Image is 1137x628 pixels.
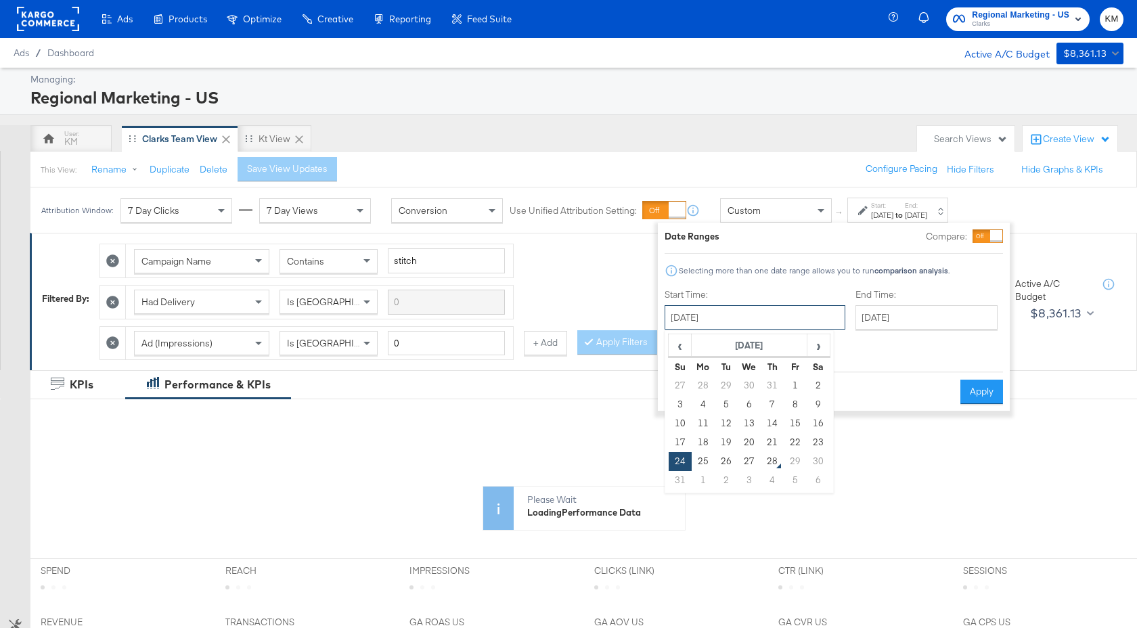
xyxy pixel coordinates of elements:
td: 28 [761,452,784,471]
button: Hide Graphs & KPIs [1021,163,1103,176]
span: Is [GEOGRAPHIC_DATA] [287,296,391,308]
span: Is [GEOGRAPHIC_DATA] [287,337,391,349]
span: KM [1105,12,1118,27]
span: Regional Marketing - US [972,8,1069,22]
button: Apply [960,380,1003,404]
span: Conversion [399,204,447,217]
div: Performance & KPIs [164,377,271,392]
td: 20 [738,433,761,452]
td: 10 [669,414,692,433]
span: 7 Day Views [267,204,318,217]
td: 27 [738,452,761,471]
div: KM [64,135,78,148]
button: $8,361.13 [1056,43,1123,64]
td: 1 [692,471,715,490]
span: Products [169,14,207,24]
td: 7 [761,395,784,414]
td: 8 [784,395,807,414]
th: Sa [807,357,830,376]
td: 17 [669,433,692,452]
td: 30 [807,452,830,471]
td: 22 [784,433,807,452]
span: Optimize [243,14,282,24]
td: 23 [807,433,830,452]
td: 11 [692,414,715,433]
td: 18 [692,433,715,452]
td: 16 [807,414,830,433]
td: 2 [715,471,738,490]
td: 26 [715,452,738,471]
td: 2 [807,376,830,395]
span: Feed Suite [467,14,512,24]
div: Selecting more than one date range allows you to run . [678,266,950,275]
div: Create View [1043,133,1111,146]
label: Use Unified Attribution Setting: [510,204,637,217]
td: 31 [669,471,692,490]
div: Active A/C Budget [950,43,1050,63]
td: 12 [715,414,738,433]
td: 29 [784,452,807,471]
button: Delete [200,163,227,176]
strong: to [893,210,905,220]
td: 6 [738,395,761,414]
div: Filtered By: [42,292,89,305]
td: 19 [715,433,738,452]
span: 7 Day Clicks [128,204,179,217]
span: Ads [14,47,29,58]
span: Creative [317,14,353,24]
button: Rename [82,158,152,182]
label: Start: [871,201,893,210]
span: › [808,335,829,355]
input: Enter a search term [388,248,505,273]
label: End: [905,201,927,210]
span: Reporting [389,14,431,24]
input: Enter a search term [388,290,505,315]
span: Campaign Name [141,255,211,267]
div: Clarks Team View [142,133,217,145]
input: Enter a number [388,331,505,356]
span: Ads [117,14,133,24]
td: 3 [669,395,692,414]
td: 5 [715,395,738,414]
th: Tu [715,357,738,376]
td: 15 [784,414,807,433]
td: 9 [807,395,830,414]
span: ‹ [669,335,690,355]
td: 5 [784,471,807,490]
div: KPIs [70,377,93,392]
td: 24 [669,452,692,471]
td: 14 [761,414,784,433]
td: 28 [692,376,715,395]
div: [DATE] [871,210,893,221]
span: Ad (Impressions) [141,337,213,349]
span: Custom [728,204,761,217]
button: + Add [524,331,567,355]
div: [DATE] [905,210,927,221]
label: End Time: [855,288,1003,301]
span: ↑ [833,210,846,215]
span: Contains [287,255,324,267]
div: Drag to reorder tab [245,135,252,142]
div: Search Views [934,133,1008,145]
th: Mo [692,357,715,376]
a: Dashboard [47,47,94,58]
div: Attribution Window: [41,206,114,215]
th: Th [761,357,784,376]
th: [DATE] [692,334,807,357]
td: 6 [807,471,830,490]
td: 27 [669,376,692,395]
td: 13 [738,414,761,433]
button: KM [1100,7,1123,31]
span: Clarks [972,19,1069,30]
th: We [738,357,761,376]
button: Hide Filters [947,163,994,176]
td: 3 [738,471,761,490]
td: 4 [761,471,784,490]
td: 31 [761,376,784,395]
td: 29 [715,376,738,395]
th: Fr [784,357,807,376]
button: Duplicate [150,163,189,176]
td: 1 [784,376,807,395]
span: Had Delivery [141,296,195,308]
